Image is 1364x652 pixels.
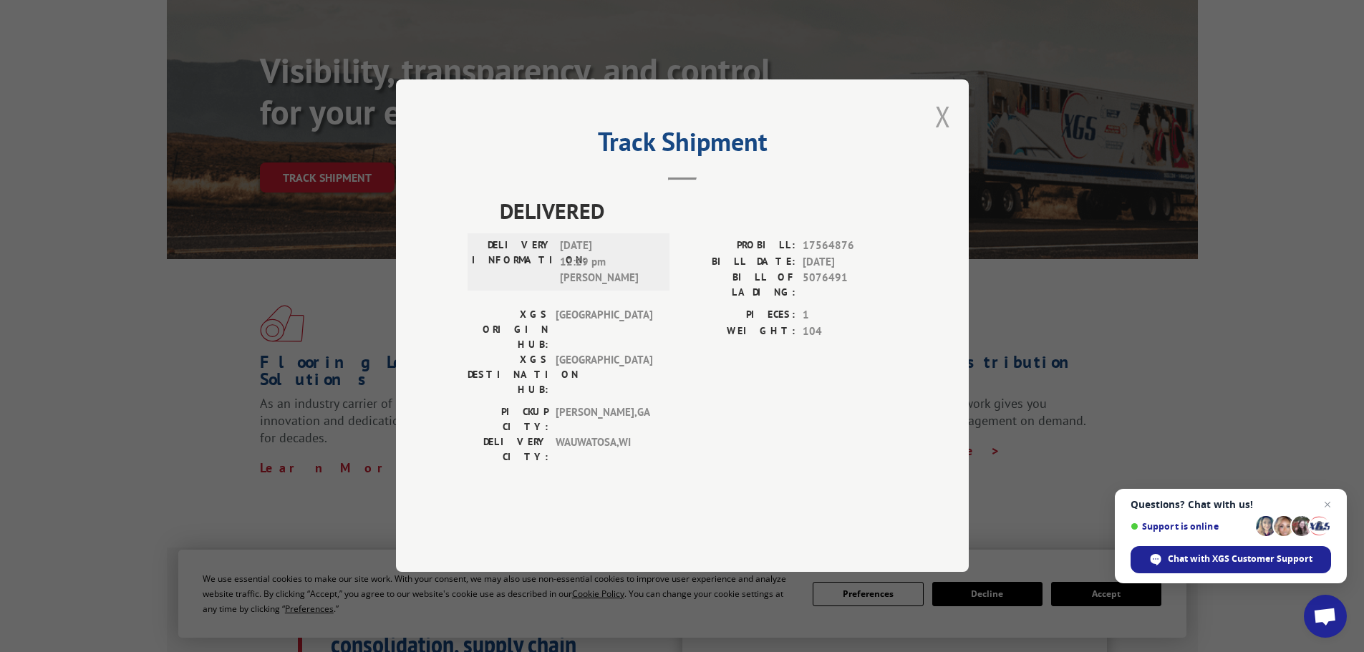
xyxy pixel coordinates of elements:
[1168,553,1312,565] span: Chat with XGS Customer Support
[1131,499,1331,510] span: Questions? Chat with us!
[468,405,548,435] label: PICKUP CITY:
[468,308,548,353] label: XGS ORIGIN HUB:
[1319,496,1336,513] span: Close chat
[682,323,795,340] label: WEIGHT:
[472,238,553,287] label: DELIVERY INFORMATION:
[556,353,652,398] span: [GEOGRAPHIC_DATA]
[468,353,548,398] label: XGS DESTINATION HUB:
[803,254,897,271] span: [DATE]
[803,238,897,255] span: 17564876
[500,195,897,228] span: DELIVERED
[556,435,652,465] span: WAUWATOSA , WI
[682,308,795,324] label: PIECES:
[803,323,897,340] span: 104
[556,405,652,435] span: [PERSON_NAME] , GA
[1304,595,1347,638] div: Open chat
[682,271,795,301] label: BILL OF LADING:
[682,238,795,255] label: PROBILL:
[935,97,951,135] button: Close modal
[803,308,897,324] span: 1
[682,254,795,271] label: BILL DATE:
[556,308,652,353] span: [GEOGRAPHIC_DATA]
[468,132,897,159] h2: Track Shipment
[1131,546,1331,573] div: Chat with XGS Customer Support
[468,435,548,465] label: DELIVERY CITY:
[1131,521,1251,532] span: Support is online
[803,271,897,301] span: 5076491
[560,238,657,287] span: [DATE] 12:29 pm [PERSON_NAME]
